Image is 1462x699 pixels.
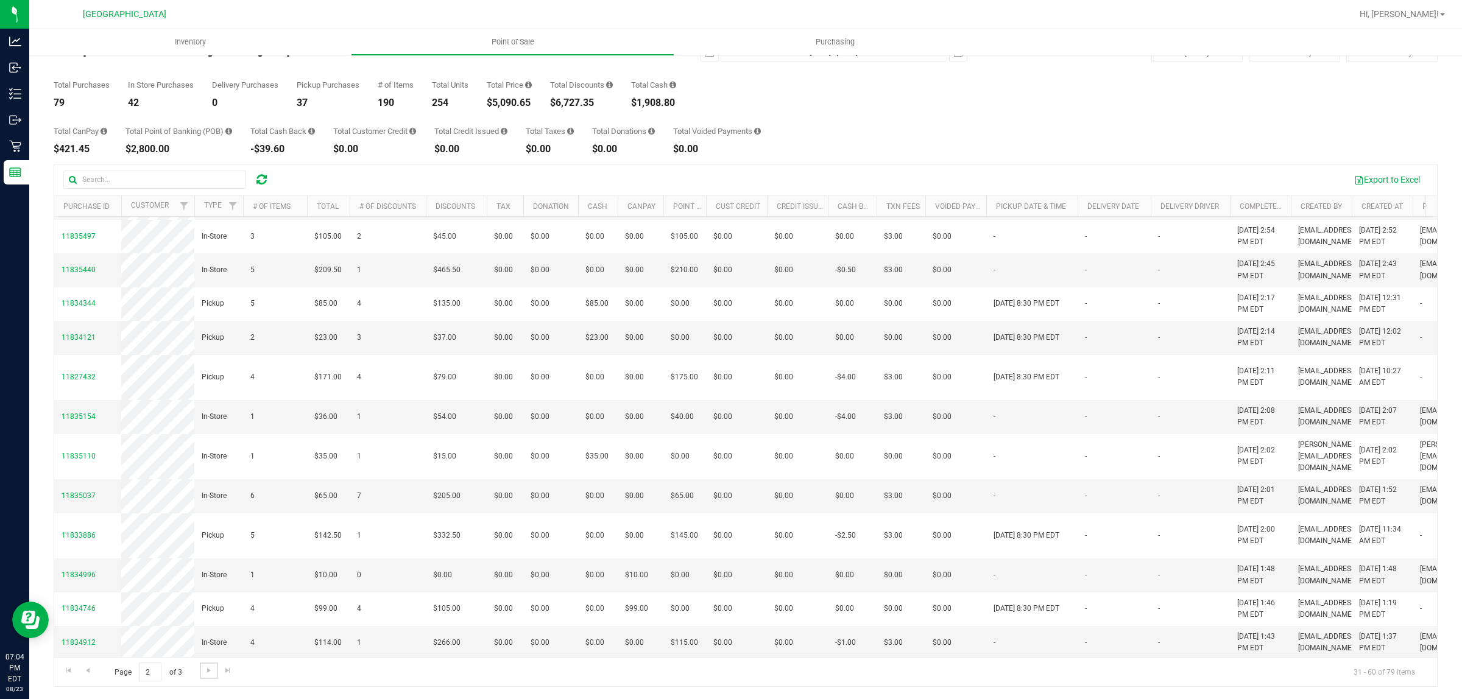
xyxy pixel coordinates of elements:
[671,411,694,423] span: $40.00
[1237,365,1284,388] span: [DATE] 2:11 PM EDT
[994,332,1059,343] span: [DATE] 8:30 PM EDT
[625,490,644,502] span: $0.00
[1420,371,1422,383] span: -
[432,81,468,89] div: Total Units
[1085,264,1087,276] span: -
[625,264,644,276] span: $0.00
[835,332,854,343] span: $0.00
[1301,202,1342,211] a: Created By
[60,662,77,679] a: Go to the first page
[139,662,161,681] input: 2
[131,201,169,209] a: Customer
[496,202,510,211] a: Tax
[250,371,255,383] span: 4
[1359,484,1405,507] span: [DATE] 1:52 PM EDT
[585,530,604,541] span: $0.00
[1237,444,1284,468] span: [DATE] 2:02 PM EDT
[1158,371,1160,383] span: -
[128,81,194,89] div: In Store Purchases
[62,265,96,274] span: 11835440
[669,81,676,89] i: Sum of the successful, non-voided cash payment transactions for all purchases in the date range. ...
[174,195,194,216] a: Filter
[588,202,607,211] a: Cash
[487,98,532,108] div: $5,090.65
[1158,490,1160,502] span: -
[308,127,315,135] i: Sum of the cash-back amounts from rounded-up electronic payments for all purchases in the date ra...
[250,332,255,343] span: 2
[1085,332,1087,343] span: -
[225,127,232,135] i: Sum of the successful, non-voided point-of-banking payment transactions, both via payment termina...
[933,231,952,242] span: $0.00
[200,662,217,679] a: Go to the next page
[606,81,613,89] i: Sum of the discount values applied to the all purchases in the date range.
[62,491,96,500] span: 11835037
[333,144,416,154] div: $0.00
[9,61,21,74] inline-svg: Inbound
[494,298,513,309] span: $0.00
[673,144,761,154] div: $0.00
[202,411,227,423] span: In-Store
[933,490,952,502] span: $0.00
[671,371,698,383] span: $175.00
[433,332,456,343] span: $37.00
[933,530,952,541] span: $0.00
[1359,258,1405,281] span: [DATE] 2:43 PM EDT
[1298,326,1357,349] span: [EMAIL_ADDRESS][DOMAIN_NAME]
[433,490,461,502] span: $205.00
[994,371,1059,383] span: [DATE] 8:30 PM EDT
[671,451,690,462] span: $0.00
[671,332,690,343] span: $0.00
[54,98,110,108] div: 79
[774,298,793,309] span: $0.00
[1237,326,1284,349] span: [DATE] 2:14 PM EDT
[1359,365,1405,388] span: [DATE] 10:27 AM EDT
[158,37,222,47] span: Inventory
[62,333,96,342] span: 11834121
[531,264,549,276] span: $0.00
[9,35,21,47] inline-svg: Analytics
[357,411,361,423] span: 1
[357,451,361,462] span: 1
[314,530,342,541] span: $142.50
[9,88,21,100] inline-svg: Inventory
[550,98,613,108] div: $6,727.35
[62,571,96,579] span: 11834996
[526,144,574,154] div: $0.00
[125,127,232,135] div: Total Point of Banking (POB)
[409,127,416,135] i: Sum of the successful, non-voided payments using account credit for all purchases in the date range.
[1085,411,1087,423] span: -
[1237,405,1284,428] span: [DATE] 2:08 PM EDT
[1298,292,1357,315] span: [EMAIL_ADDRESS][DOMAIN_NAME]
[223,195,243,216] a: Filter
[1298,439,1357,474] span: [PERSON_NAME][EMAIL_ADDRESS][DOMAIN_NAME]
[128,98,194,108] div: 42
[1085,371,1087,383] span: -
[1085,231,1087,242] span: -
[62,531,96,539] span: 11833886
[1158,411,1160,423] span: -
[494,264,513,276] span: $0.00
[494,371,513,383] span: $0.00
[212,81,278,89] div: Delivery Purchases
[835,411,856,423] span: -$4.00
[933,371,952,383] span: $0.00
[317,202,339,211] a: Total
[835,298,854,309] span: $0.00
[884,298,903,309] span: $0.00
[567,127,574,135] i: Sum of the total taxes for all purchases in the date range.
[671,264,698,276] span: $210.00
[357,332,361,343] span: 3
[1420,332,1422,343] span: -
[774,530,793,541] span: $0.00
[625,371,644,383] span: $0.00
[62,373,96,381] span: 11827432
[1359,326,1405,349] span: [DATE] 12:02 PM EDT
[212,98,278,108] div: 0
[1237,524,1284,547] span: [DATE] 2:00 PM EDT
[357,490,361,502] span: 7
[351,29,674,55] a: Point of Sale
[525,81,532,89] i: Sum of the total prices of all purchases in the date range.
[378,98,414,108] div: 190
[202,298,224,309] span: Pickup
[935,202,995,211] a: Voided Payment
